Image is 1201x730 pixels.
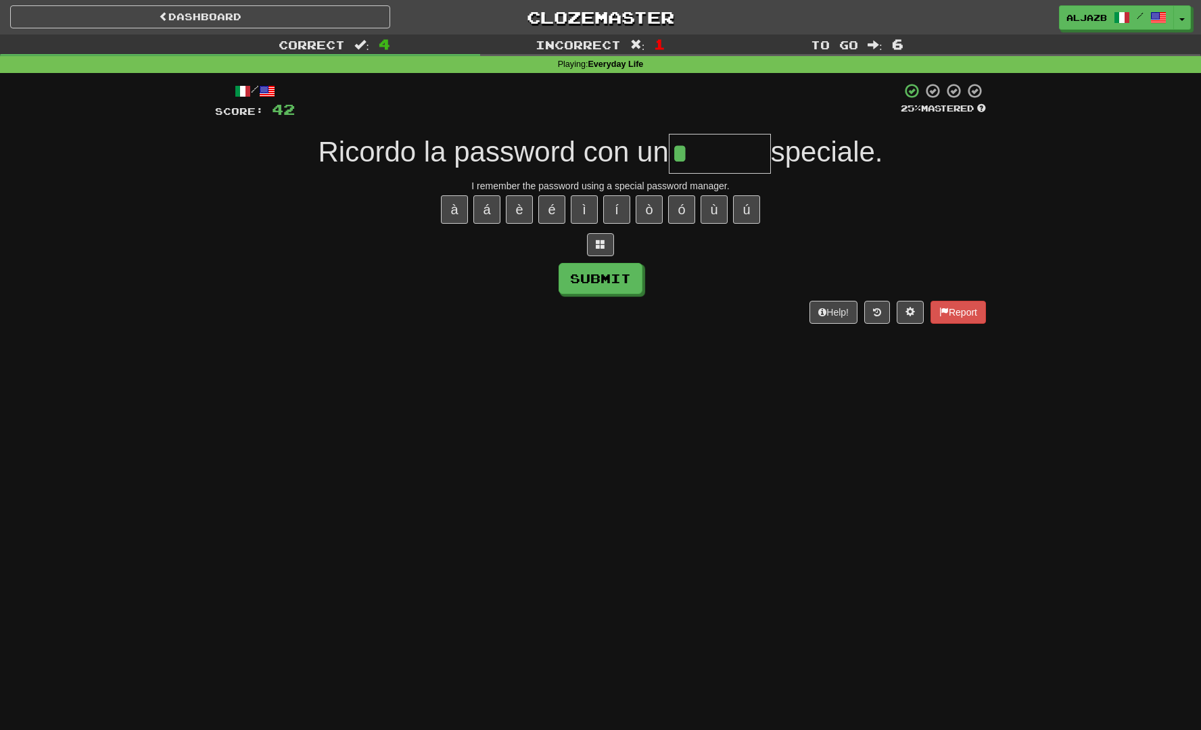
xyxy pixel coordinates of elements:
[354,39,369,51] span: :
[668,195,695,224] button: ó
[1059,5,1174,30] a: AljazB /
[771,136,883,168] span: speciale.
[901,103,921,114] span: 25 %
[279,38,345,51] span: Correct
[10,5,390,28] a: Dashboard
[701,195,728,224] button: ù
[538,195,565,224] button: é
[654,36,665,52] span: 1
[809,301,857,324] button: Help!
[733,195,760,224] button: ú
[215,179,986,193] div: I remember the password using a special password manager.
[931,301,986,324] button: Report
[441,195,468,224] button: à
[1066,11,1107,24] span: AljazB
[636,195,663,224] button: ò
[892,36,903,52] span: 6
[410,5,791,29] a: Clozemaster
[536,38,621,51] span: Incorrect
[630,39,645,51] span: :
[868,39,882,51] span: :
[215,82,295,99] div: /
[473,195,500,224] button: á
[272,101,295,118] span: 42
[571,195,598,224] button: ì
[587,233,614,256] button: Switch sentence to multiple choice alt+p
[588,59,643,69] strong: Everyday Life
[1137,11,1144,20] span: /
[215,105,264,117] span: Score:
[901,103,986,115] div: Mastered
[864,301,890,324] button: Round history (alt+y)
[506,195,533,224] button: è
[318,136,668,168] span: Ricordo la password con un
[379,36,390,52] span: 4
[811,38,858,51] span: To go
[559,263,642,294] button: Submit
[603,195,630,224] button: í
